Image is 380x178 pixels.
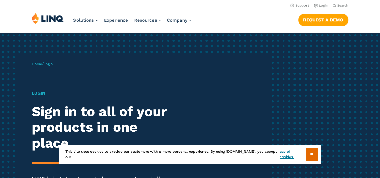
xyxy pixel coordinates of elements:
[167,17,191,23] a: Company
[32,62,42,66] a: Home
[32,90,178,96] h1: Login
[73,17,94,23] span: Solutions
[59,145,321,164] div: This site uses cookies to provide our customers with a more personal experience. By using [DOMAIN...
[73,13,191,32] nav: Primary Navigation
[32,13,64,24] img: LINQ | K‑12 Software
[298,14,348,26] a: Request a Demo
[32,62,53,66] span: /
[134,17,161,23] a: Resources
[314,4,328,8] a: Login
[298,13,348,26] nav: Button Navigation
[337,4,348,8] span: Search
[134,17,157,23] span: Resources
[280,149,305,160] a: use of cookies.
[44,62,53,66] span: Login
[333,3,348,8] button: Open Search Bar
[167,17,187,23] span: Company
[73,17,98,23] a: Solutions
[32,104,178,151] h2: Sign in to all of your products in one place.
[104,17,128,23] a: Experience
[290,4,309,8] a: Support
